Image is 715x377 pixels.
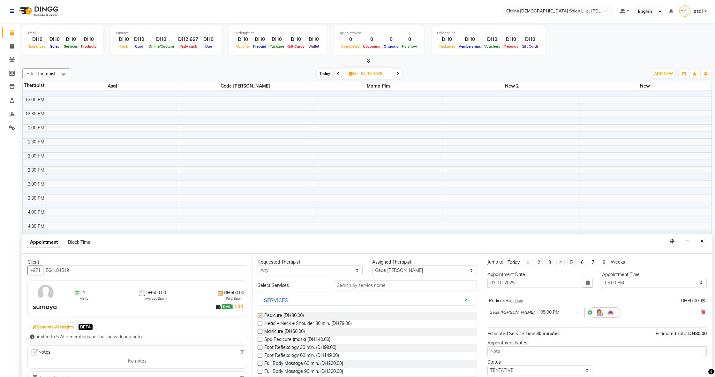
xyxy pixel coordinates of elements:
[253,282,329,289] div: Select Services
[437,30,540,36] div: Other sales
[688,331,707,336] span: DH80.00
[116,36,132,43] div: DH0
[567,259,576,266] li: 5
[258,259,363,265] div: Requested Therapist
[178,44,199,49] span: Petty cash
[264,352,339,360] span: Foot Reflexology 60 min. (DH149.00)
[340,36,361,43] div: 0
[312,82,445,90] span: Mama Pim
[27,259,247,265] div: Client
[179,82,312,90] span: Gede [PERSON_NAME]
[233,303,244,310] a: Add
[79,44,98,49] span: Products
[27,36,47,43] div: DH0
[511,299,523,303] span: 30 min
[132,36,147,43] div: DH0
[536,331,560,336] span: 30 minutes
[264,320,352,328] span: Head + Neck + Shoulder 30 min. (DH79.00)
[43,265,247,275] input: Search by Name/Mobile/Email/Code
[260,294,474,306] button: SERVICES
[224,289,244,296] span: DH500.00
[252,44,268,49] span: Prepaid
[23,82,46,89] div: Therapist
[62,36,79,43] div: DH0
[133,44,145,49] span: Card
[145,296,167,301] span: Average Spent
[264,336,330,344] span: Spa Pedicure (mask) (DH140.00)
[520,36,540,43] div: DH0
[489,309,534,316] span: Gede [PERSON_NAME]
[535,259,543,266] li: 2
[652,69,674,78] button: ADD NEW
[234,36,252,43] div: DH0
[306,36,321,43] div: DH0
[27,30,98,36] div: Total
[147,44,176,49] span: Online/Custom
[204,44,214,49] span: Due
[602,271,707,278] div: Appointment Time
[83,289,85,296] span: 1
[118,44,130,49] span: Cash
[520,44,540,49] span: Gift Cards
[595,309,603,316] img: Hairdresser.png
[286,36,306,43] div: DH0
[489,297,523,304] div: Pedicure
[264,360,343,368] span: Full Body Massage 60 min. (DH220.00)
[264,368,343,376] span: Full Body Massage 90 min. (DH320.00)
[268,36,286,43] div: DH0
[49,44,61,49] span: Sales
[578,259,586,266] li: 6
[694,8,703,15] span: asal
[33,302,57,312] div: sumaya
[252,36,268,43] div: DH0
[16,2,60,20] img: logo
[234,44,252,49] span: Voucher
[359,69,391,79] input: 2025-10-03
[176,36,201,43] div: DH2,667
[697,236,707,246] button: Close
[147,36,176,43] div: DH0
[62,44,79,49] span: Services
[334,281,477,290] input: Search by service name
[234,30,321,36] div: Redemption
[26,167,46,173] div: 2:30 PM
[348,71,359,76] span: Fri
[502,44,520,49] span: Prepaids
[31,323,75,332] button: Generate AI Insights
[80,296,88,301] span: Visits
[286,44,306,49] span: Gift Cards
[264,344,336,352] span: Foot Reflexology 30 min. (DH99.00)
[27,237,60,248] span: Appointment
[264,296,288,304] div: SERVICES
[27,44,47,49] span: Expenses
[340,30,419,36] div: Appointment
[146,289,166,296] span: DH500.00
[578,82,711,90] span: new
[307,44,321,49] span: Wallet
[483,36,502,43] div: DH0
[656,331,688,336] span: Estimated Total:
[26,153,46,159] div: 2:00 PM
[589,259,597,266] li: 7
[701,299,705,303] i: Edit price
[226,296,243,301] span: Total Spent
[487,271,592,278] div: Appointment Date
[128,358,147,365] span: No notes
[68,239,90,245] span: Block Time
[79,36,98,43] div: DH0
[46,82,179,90] span: asal
[546,259,554,266] li: 3
[600,259,608,266] li: 8
[268,44,286,49] span: Package
[487,331,536,336] span: Estimated Service Time:
[79,324,93,330] span: BETA
[508,259,520,266] div: Today
[26,209,46,216] div: 4:00 PM
[264,328,305,336] span: Manicure (DH60.00)
[26,139,46,145] div: 1:30 PM
[611,259,625,265] div: Weeks
[437,44,457,49] span: Packages
[487,278,583,288] input: yyyy-mm-dd
[232,303,244,310] span: |
[26,71,56,76] span: Filter Therapist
